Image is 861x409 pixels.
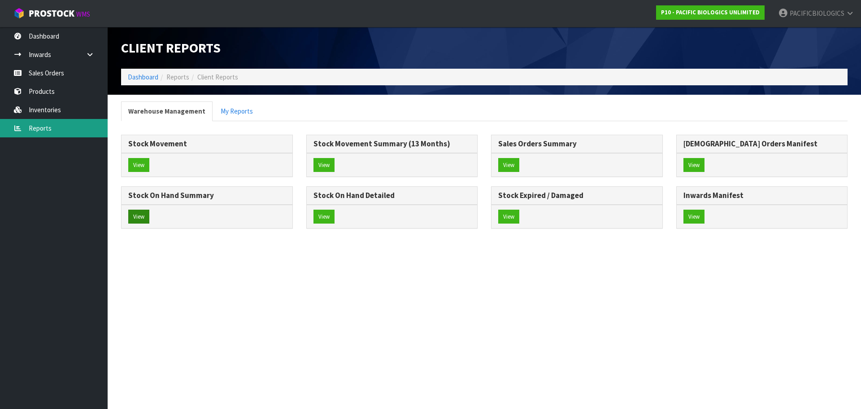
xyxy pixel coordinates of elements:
h3: Stock On Hand Summary [128,191,286,200]
button: View [128,158,149,172]
button: View [498,158,519,172]
span: ProStock [29,8,74,19]
a: Dashboard [128,73,158,81]
a: Warehouse Management [121,101,213,121]
h3: Sales Orders Summary [498,140,656,148]
button: View [683,158,704,172]
h3: Stock Movement Summary (13 Months) [313,140,471,148]
h3: Stock Expired / Damaged [498,191,656,200]
span: PACIFICBIOLOGICS [790,9,844,18]
small: WMS [76,10,90,18]
button: View [128,210,149,224]
h3: Stock On Hand Detailed [313,191,471,200]
h3: [DEMOGRAPHIC_DATA] Orders Manifest [683,140,841,148]
h3: Inwards Manifest [683,191,841,200]
button: View [313,158,335,172]
button: View [313,210,335,224]
span: Client Reports [197,73,238,81]
a: My Reports [213,101,260,121]
button: View [683,210,704,224]
span: Reports [166,73,189,81]
button: View [498,210,519,224]
h3: Stock Movement [128,140,286,148]
img: cube-alt.png [13,8,25,19]
strong: P10 - PACIFIC BIOLOGICS UNLIMITED [661,9,760,16]
span: Client Reports [121,39,221,56]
